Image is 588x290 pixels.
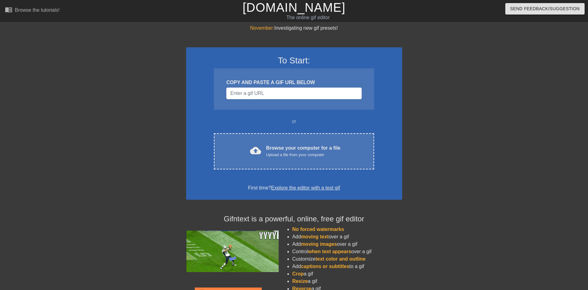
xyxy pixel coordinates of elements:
[292,271,304,276] span: Crop
[505,3,585,15] button: Send Feedback/Suggestion
[194,55,394,66] h3: To Start:
[292,270,402,278] li: a gif
[243,1,345,14] a: [DOMAIN_NAME]
[292,241,402,248] li: Add over a gif
[266,152,340,158] div: Upload a file from your computer
[202,118,386,125] div: or
[199,14,417,21] div: The online gif editor
[226,79,361,86] div: COPY AND PASTE A GIF URL BELOW
[292,263,402,270] li: Add to a gif
[15,7,60,13] div: Browse the tutorials!
[186,215,402,224] h4: Gifntext is a powerful, online, free gif editor
[315,256,365,262] span: text color and outline
[301,264,349,269] span: captions or subtitles
[226,87,361,99] input: Username
[308,249,351,254] span: when text appears
[5,6,60,15] a: Browse the tutorials!
[266,144,340,158] div: Browse your computer for a file
[186,24,402,32] div: Investigating new gif presets!
[292,227,344,232] span: No forced watermarks
[510,5,580,13] span: Send Feedback/Suggestion
[194,184,394,192] div: First time?
[5,6,12,13] span: menu_book
[292,255,402,263] li: Customize
[292,279,308,284] span: Resize
[250,145,261,156] span: cloud_upload
[301,234,329,239] span: moving text
[271,185,340,190] a: Explore the editor with a test gif
[292,278,402,285] li: a gif
[250,25,274,31] span: November:
[292,233,402,241] li: Add over a gif
[186,231,279,272] img: football_small.gif
[292,248,402,255] li: Control over a gif
[301,241,337,247] span: moving images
